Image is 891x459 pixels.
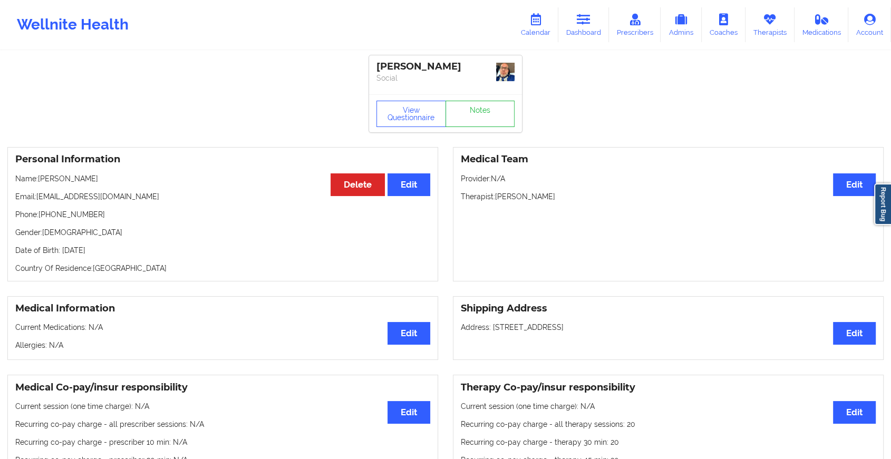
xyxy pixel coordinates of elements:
[376,101,446,127] button: View Questionnaire
[376,73,515,83] p: Social
[848,7,891,42] a: Account
[558,7,609,42] a: Dashboard
[461,302,876,315] h3: Shipping Address
[874,183,891,225] a: Report Bug
[15,340,430,350] p: Allergies: N/A
[795,7,849,42] a: Medications
[461,437,876,447] p: Recurring co-pay charge - therapy 30 min : 20
[15,245,430,256] p: Date of Birth: [DATE]
[15,302,430,315] h3: Medical Information
[461,191,876,202] p: Therapist: [PERSON_NAME]
[496,63,515,81] img: e147b5eb-20d1-434e-8ed0-2f7af4bd4f7d_cf33979b-46ce-486b-9693-b1029acc5764IMG_0823.jpeg
[833,401,876,424] button: Edit
[15,401,430,412] p: Current session (one time charge): N/A
[15,263,430,274] p: Country Of Residence: [GEOGRAPHIC_DATA]
[15,209,430,220] p: Phone: [PHONE_NUMBER]
[461,173,876,184] p: Provider: N/A
[15,153,430,165] h3: Personal Information
[15,227,430,238] p: Gender: [DEMOGRAPHIC_DATA]
[388,401,430,424] button: Edit
[388,322,430,345] button: Edit
[609,7,661,42] a: Prescribers
[833,173,876,196] button: Edit
[461,419,876,429] p: Recurring co-pay charge - all therapy sessions : 20
[461,322,876,333] p: Address: [STREET_ADDRESS]
[15,191,430,202] p: Email: [EMAIL_ADDRESS][DOMAIN_NAME]
[15,322,430,333] p: Current Medications: N/A
[461,401,876,412] p: Current session (one time charge): N/A
[331,173,385,196] button: Delete
[661,7,702,42] a: Admins
[702,7,745,42] a: Coaches
[461,153,876,165] h3: Medical Team
[15,173,430,184] p: Name: [PERSON_NAME]
[15,437,430,447] p: Recurring co-pay charge - prescriber 10 min : N/A
[745,7,795,42] a: Therapists
[15,419,430,429] p: Recurring co-pay charge - all prescriber sessions : N/A
[445,101,515,127] a: Notes
[15,382,430,394] h3: Medical Co-pay/insur responsibility
[376,61,515,73] div: [PERSON_NAME]
[388,173,430,196] button: Edit
[461,382,876,394] h3: Therapy Co-pay/insur responsibility
[513,7,558,42] a: Calendar
[833,322,876,345] button: Edit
